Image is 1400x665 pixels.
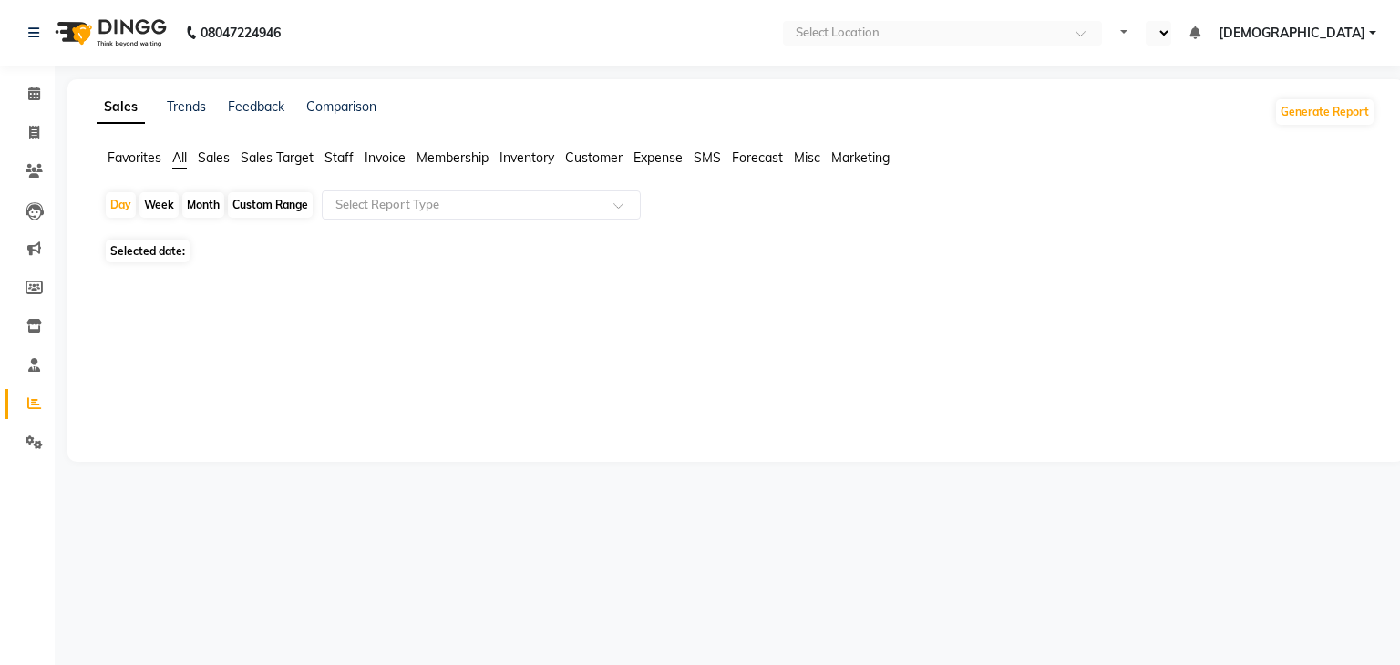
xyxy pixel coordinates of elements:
[565,149,623,166] span: Customer
[1219,24,1365,43] span: [DEMOGRAPHIC_DATA]
[106,192,136,218] div: Day
[324,149,354,166] span: Staff
[694,149,721,166] span: SMS
[201,7,281,58] b: 08047224946
[97,91,145,124] a: Sales
[732,149,783,166] span: Forecast
[499,149,554,166] span: Inventory
[306,98,376,115] a: Comparison
[167,98,206,115] a: Trends
[198,149,230,166] span: Sales
[139,192,179,218] div: Week
[228,98,284,115] a: Feedback
[228,192,313,218] div: Custom Range
[108,149,161,166] span: Favorites
[182,192,224,218] div: Month
[794,149,820,166] span: Misc
[106,240,190,262] span: Selected date:
[417,149,489,166] span: Membership
[796,24,880,42] div: Select Location
[241,149,314,166] span: Sales Target
[365,149,406,166] span: Invoice
[172,149,187,166] span: All
[1276,99,1374,125] button: Generate Report
[633,149,683,166] span: Expense
[46,7,171,58] img: logo
[831,149,890,166] span: Marketing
